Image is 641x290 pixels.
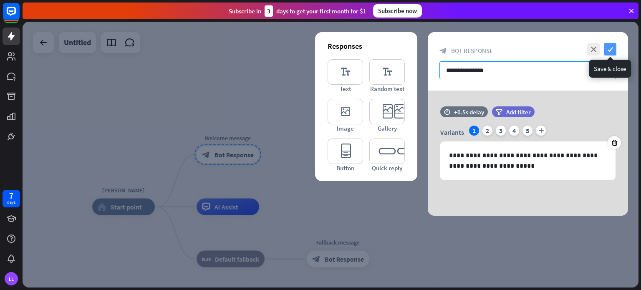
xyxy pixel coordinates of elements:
[496,126,506,136] div: 3
[439,47,447,55] i: block_bot_response
[9,192,13,199] div: 7
[229,5,366,17] div: Subscribe in days to get your first month for $1
[7,199,15,205] div: days
[440,128,464,136] span: Variants
[522,126,532,136] div: 5
[454,108,484,116] div: +0.5s delay
[506,108,531,116] span: Add filter
[509,126,519,136] div: 4
[7,3,32,28] button: Open LiveChat chat widget
[451,47,493,55] span: Bot Response
[444,109,450,115] i: time
[5,272,18,285] div: LL
[604,43,616,55] i: check
[373,4,422,18] div: Subscribe now
[536,126,546,136] i: plus
[265,5,273,17] div: 3
[587,43,600,55] i: close
[3,190,20,207] a: 7 days
[482,126,492,136] div: 2
[496,109,502,115] i: filter
[469,126,479,136] div: 1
